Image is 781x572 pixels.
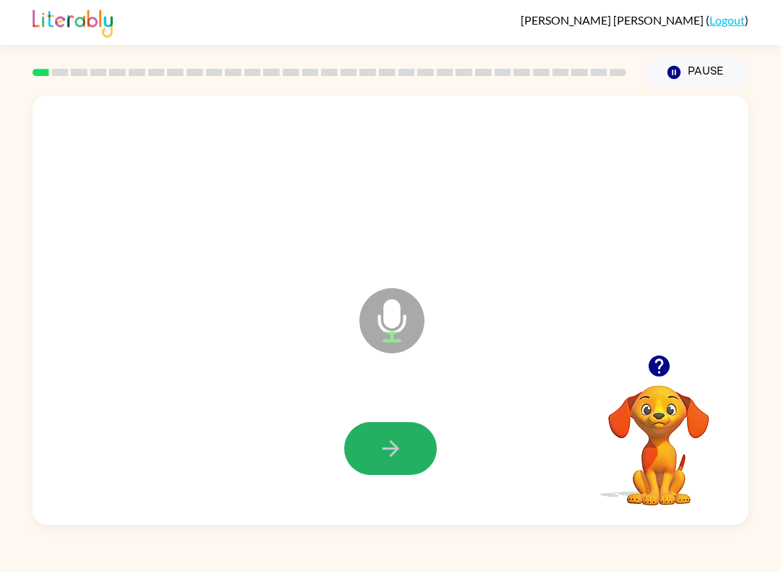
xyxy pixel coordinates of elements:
[521,13,706,27] span: [PERSON_NAME] [PERSON_NAME]
[709,13,745,27] a: Logout
[521,13,748,27] div: ( )
[586,363,731,508] video: Your browser must support playing .mp4 files to use Literably. Please try using another browser.
[644,56,748,89] button: Pause
[33,6,113,38] img: Literably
